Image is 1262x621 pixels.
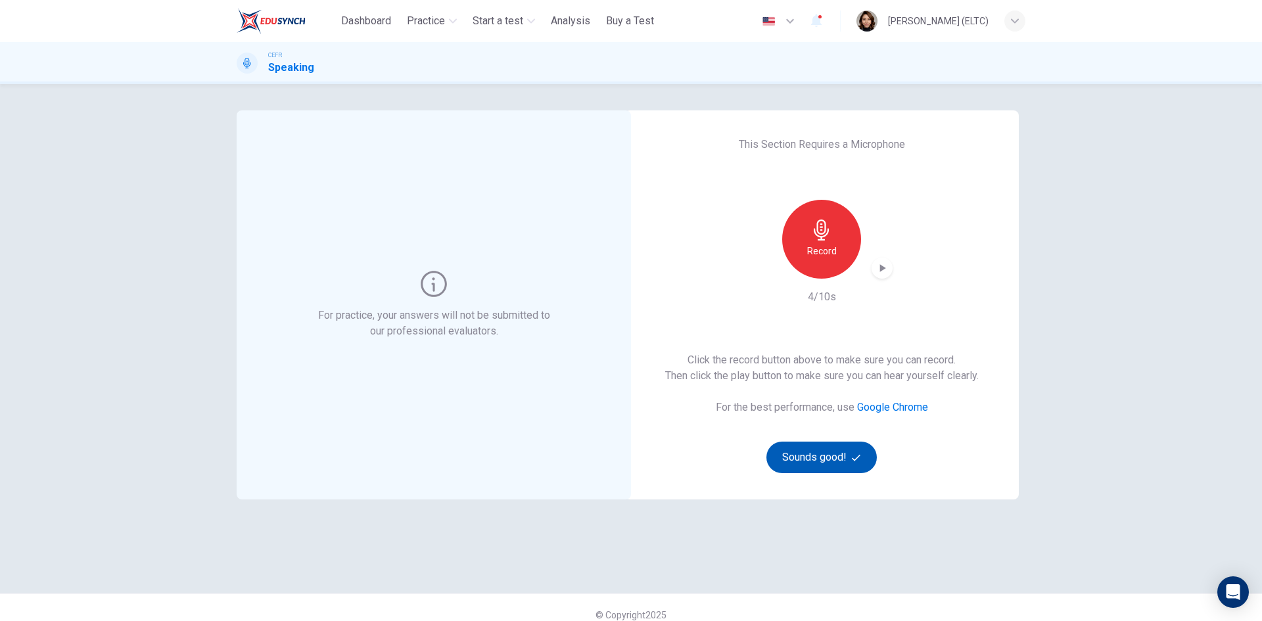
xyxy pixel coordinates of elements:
[782,200,861,279] button: Record
[473,13,523,29] span: Start a test
[596,610,666,620] span: © Copyright 2025
[407,13,445,29] span: Practice
[739,137,905,152] h6: This Section Requires a Microphone
[268,51,282,60] span: CEFR
[315,308,553,339] h6: For practice, your answers will not be submitted to our professional evaluators.
[857,401,928,413] a: Google Chrome
[601,9,659,33] button: Buy a Test
[716,400,928,415] h6: For the best performance, use
[336,9,396,33] button: Dashboard
[1217,576,1249,608] div: Open Intercom Messenger
[402,9,462,33] button: Practice
[268,60,314,76] h1: Speaking
[807,243,837,259] h6: Record
[467,9,540,33] button: Start a test
[606,13,654,29] span: Buy a Test
[760,16,777,26] img: en
[551,13,590,29] span: Analysis
[808,289,836,305] h6: 4/10s
[237,8,306,34] img: ELTC logo
[766,442,877,473] button: Sounds good!
[237,8,336,34] a: ELTC logo
[888,13,989,29] div: [PERSON_NAME] (ELTC)
[665,352,979,384] h6: Click the record button above to make sure you can record. Then click the play button to make sur...
[341,13,391,29] span: Dashboard
[856,11,877,32] img: Profile picture
[546,9,596,33] button: Analysis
